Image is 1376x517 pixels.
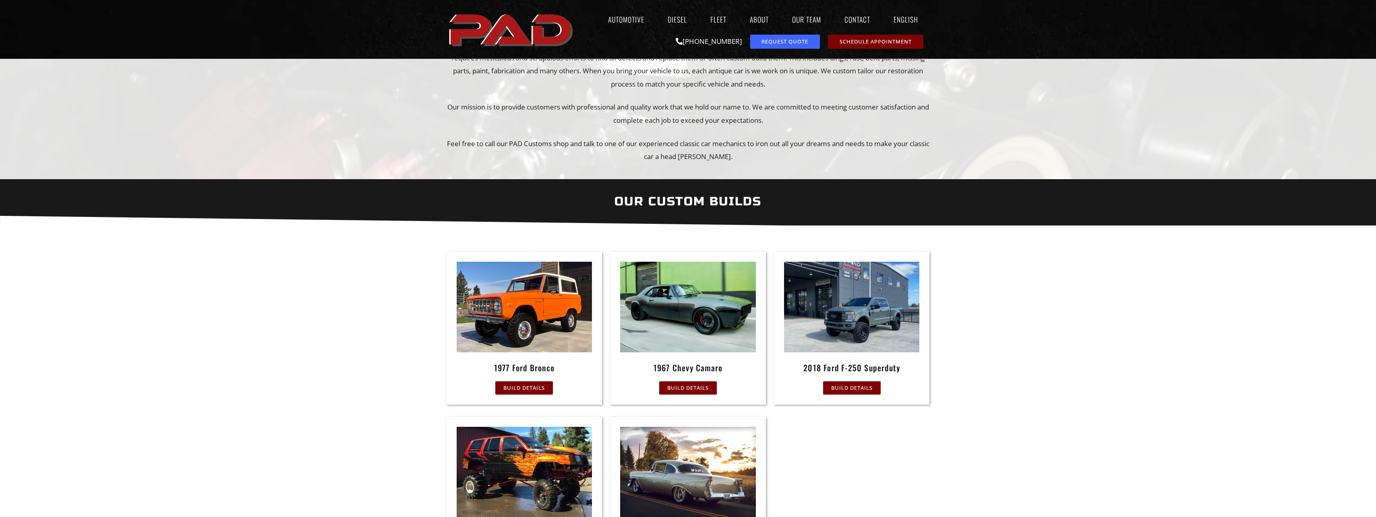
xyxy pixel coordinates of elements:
[784,10,829,29] a: Our Team
[620,262,756,352] img: A sleek, black classic muscle car with tinted windows is driving on a concrete road past a green ...
[823,381,881,395] a: Build Details
[503,385,545,391] span: Build Details
[676,37,742,46] a: [PHONE_NUMBER]
[660,10,695,29] a: Diesel
[659,381,717,395] a: Build Details
[620,427,756,517] img: A classic silver car with chrome wheels is parked on a rural road at sunset, with trees and grass...
[447,8,577,51] a: pro automotive and diesel home page
[447,8,577,51] img: The image shows the word "PAD" in bold, red, uppercase letters with a slight shadow effect.
[447,137,930,163] p: Feel free to call our PAD Customs shop and talk to one of our experienced classic car mechanics t...
[447,189,930,213] h2: our Custom Builds
[495,381,553,395] a: Build Details
[837,10,878,29] a: Contact
[457,262,592,352] img: An orange classic Ford Bronco with a white roof is parked on a driveway in front of a garage unde...
[840,39,912,44] span: Schedule Appointment
[620,360,756,375] h2: 1967 Chevy Camaro
[447,101,930,127] p: Our mission is to provide customers with professional and quality work that we hold our name to. ...
[750,35,820,49] a: request a service or repair quote
[457,360,592,375] h2: 1977 Ford Bronco
[577,10,930,29] nav: Menu
[600,10,652,29] a: Automotive
[761,39,808,44] span: Request Quote
[742,10,776,29] a: About
[457,427,592,517] img: A lifted Jeep SUV with oversized off-road tires and orange flame graphics is parked on a wet pave...
[886,10,930,29] a: English
[703,10,734,29] a: Fleet
[828,35,923,49] a: schedule repair or service appointment
[667,385,709,391] span: Build Details
[831,385,873,391] span: Build Details
[784,262,920,352] img: A gray Ford pickup truck with large off-road tires is parked outside an automotive service and ti...
[784,360,920,375] h2: 2018 Ford F-250 Superduty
